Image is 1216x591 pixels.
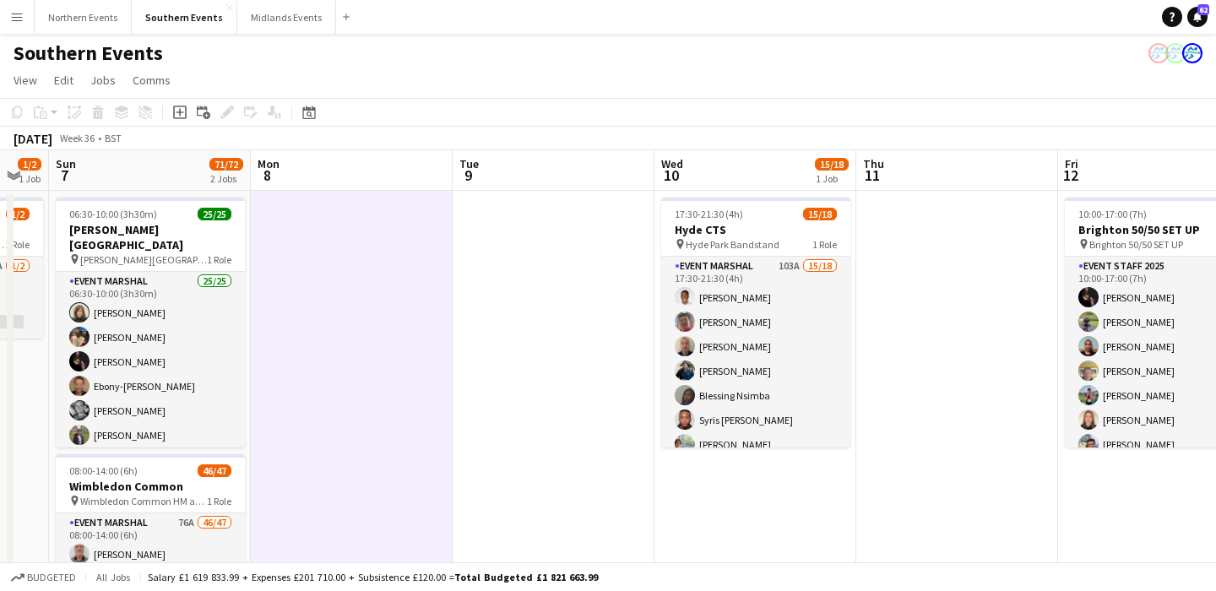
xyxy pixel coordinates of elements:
[1062,165,1078,185] span: 12
[860,165,884,185] span: 11
[56,479,245,494] h3: Wimbledon Common
[84,69,122,91] a: Jobs
[14,41,163,66] h1: Southern Events
[198,208,231,220] span: 25/25
[1065,156,1078,171] span: Fri
[659,165,683,185] span: 10
[27,572,76,583] span: Budgeted
[209,158,243,171] span: 71/72
[7,69,44,91] a: View
[133,73,171,88] span: Comms
[105,132,122,144] div: BST
[207,495,231,507] span: 1 Role
[54,73,73,88] span: Edit
[8,568,79,587] button: Budgeted
[90,73,116,88] span: Jobs
[457,165,479,185] span: 9
[661,156,683,171] span: Wed
[1165,43,1186,63] app-user-avatar: RunThrough Events
[69,208,157,220] span: 06:30-10:00 (3h30m)
[237,1,336,34] button: Midlands Events
[686,238,779,251] span: Hyde Park Bandstand
[56,132,98,144] span: Week 36
[5,238,30,251] span: 1 Role
[126,69,177,91] a: Comms
[661,222,850,237] h3: Hyde CTS
[207,253,231,266] span: 1 Role
[258,156,280,171] span: Mon
[53,165,76,185] span: 7
[148,571,598,583] div: Salary £1 619 833.99 + Expenses £201 710.00 + Subsistence £120.00 =
[18,158,41,171] span: 1/2
[14,73,37,88] span: View
[1187,7,1208,27] a: 62
[812,238,837,251] span: 1 Role
[454,571,598,583] span: Total Budgeted £1 821 663.99
[661,198,850,447] app-job-card: 17:30-21:30 (4h)15/18Hyde CTS Hyde Park Bandstand1 RoleEvent Marshal103A15/1817:30-21:30 (4h)[PER...
[210,172,242,185] div: 2 Jobs
[255,165,280,185] span: 8
[132,1,237,34] button: Southern Events
[56,156,76,171] span: Sun
[56,198,245,447] app-job-card: 06:30-10:00 (3h30m)25/25[PERSON_NAME][GEOGRAPHIC_DATA] [PERSON_NAME][GEOGRAPHIC_DATA]1 RoleEvent ...
[863,156,884,171] span: Thu
[1197,4,1209,15] span: 62
[6,208,30,220] span: 1/2
[1148,43,1169,63] app-user-avatar: RunThrough Events
[198,464,231,477] span: 46/47
[816,172,848,185] div: 1 Job
[80,253,207,266] span: [PERSON_NAME][GEOGRAPHIC_DATA]
[69,464,138,477] span: 08:00-14:00 (6h)
[80,495,207,507] span: Wimbledon Common HM and 10k
[1089,238,1183,251] span: Brighton 50/50 SET UP
[1182,43,1202,63] app-user-avatar: RunThrough Events
[459,156,479,171] span: Tue
[815,158,849,171] span: 15/18
[19,172,41,185] div: 1 Job
[93,571,133,583] span: All jobs
[14,130,52,147] div: [DATE]
[675,208,743,220] span: 17:30-21:30 (4h)
[56,222,245,252] h3: [PERSON_NAME][GEOGRAPHIC_DATA]
[47,69,80,91] a: Edit
[35,1,132,34] button: Northern Events
[803,208,837,220] span: 15/18
[1078,208,1147,220] span: 10:00-17:00 (7h)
